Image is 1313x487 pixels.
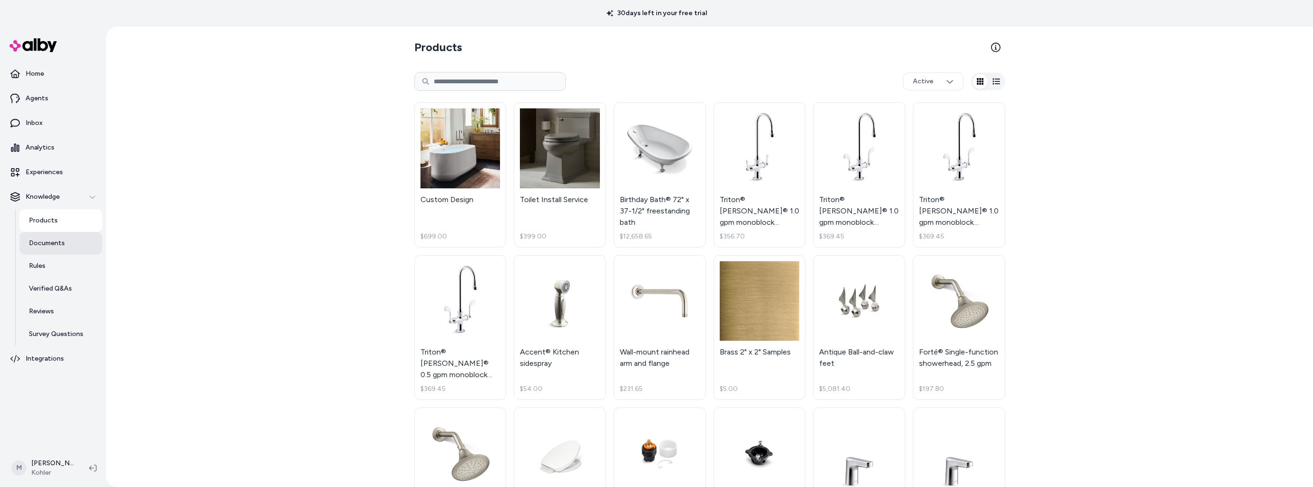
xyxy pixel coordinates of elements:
a: Analytics [4,136,102,159]
a: Experiences [4,161,102,184]
p: Survey Questions [29,329,83,339]
p: Documents [29,239,65,248]
button: M[PERSON_NAME]Kohler [6,453,81,483]
h2: Products [414,40,462,55]
a: Brass 2" x 2" SamplesBrass 2" x 2" Samples$5.00 [714,255,806,400]
a: Custom DesignCustom Design$699.00 [414,102,507,248]
p: Rules [29,261,45,271]
p: Products [29,216,58,225]
img: alby Logo [9,38,57,52]
a: Triton® Bowe® 1.0 gpm monoblock gooseneck bathroom sink faucet with aerated flow and lever handle... [714,102,806,248]
a: Survey Questions [19,323,102,345]
a: Integrations [4,347,102,370]
a: Inbox [4,112,102,134]
a: Triton® Bowe® 0.5 gpm monoblock gooseneck bathroom sink faucet with laminar flow and wristblade h... [414,255,507,400]
p: Reviews [29,307,54,316]
p: Experiences [26,168,63,177]
p: Agents [26,94,48,103]
a: Reviews [19,300,102,323]
span: M [11,460,27,476]
a: Home [4,62,102,85]
a: Toilet Install ServiceToilet Install Service$399.00 [514,102,606,248]
a: Rules [19,255,102,277]
a: Forté® Single-function showerhead, 2.5 gpmForté® Single-function showerhead, 2.5 gpm$197.80 [913,255,1005,400]
a: Wall-mount rainhead arm and flangeWall-mount rainhead arm and flange$231.65 [614,255,706,400]
p: Verified Q&As [29,284,72,293]
a: Triton® Bowe® 1.0 gpm monoblock gooseneck bathroom sink faucet with aerated flow and wristblade h... [813,102,905,248]
a: Antique Ball-and-claw feetAntique Ball-and-claw feet$5,081.40 [813,255,905,400]
a: Agents [4,87,102,110]
a: Documents [19,232,102,255]
span: Kohler [31,468,74,478]
p: Inbox [26,118,43,128]
p: Integrations [26,354,64,363]
p: Analytics [26,143,54,152]
p: 30 days left in your free trial [601,9,713,18]
a: Products [19,209,102,232]
button: Knowledge [4,186,102,208]
p: Knowledge [26,192,60,202]
a: Birthday Bath® 72" x 37-1/2" freestanding bathBirthday Bath® 72" x 37-1/2" freestanding bath$12,6... [614,102,706,248]
p: Home [26,69,44,79]
a: Triton® Bowe® 1.0 gpm monoblock gooseneck bathroom sink faucet with laminar flow and wristblade h... [913,102,1005,248]
a: Accent® Kitchen sidesprayAccent® Kitchen sidespray$54.00 [514,255,606,400]
p: [PERSON_NAME] [31,459,74,468]
a: Verified Q&As [19,277,102,300]
button: Active [903,72,964,90]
